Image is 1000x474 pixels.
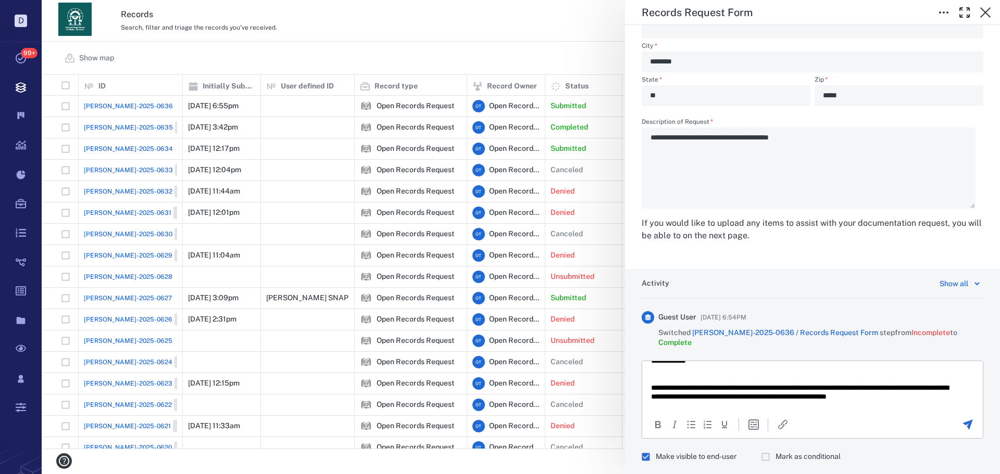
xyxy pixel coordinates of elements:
[776,452,841,462] span: Mark as conditional
[975,2,996,23] button: Close
[940,277,968,290] div: Show all
[692,328,878,337] a: [PERSON_NAME]-2025-0636 / Records Request Form
[701,311,746,324] span: [DATE] 6:54PM
[777,418,789,431] button: Insert/edit link
[23,7,45,17] span: Help
[642,6,753,19] h5: Records Request Form
[642,217,983,242] div: If you would like to upload any items to assist with your documentation request, you will be able...
[652,418,664,431] button: Bold
[642,447,745,467] div: Citizen will see comment
[642,361,983,410] iframe: Rich Text Area
[658,328,983,348] span: Switched step from to
[642,43,983,52] label: City
[685,418,697,431] div: Bullet list
[961,418,974,431] button: Send the comment
[702,418,714,431] div: Numbered list
[658,312,696,323] span: Guest User
[642,278,669,289] h6: Activity
[761,447,849,467] div: Comment will be marked as non-final decision
[21,48,37,58] span: 99+
[747,418,760,431] button: Insert template
[954,2,975,23] button: Toggle Fullscreen
[668,418,681,431] button: Italic
[642,76,810,85] label: State
[911,328,950,337] span: Incomplete
[718,418,731,431] button: Underline
[642,119,983,127] label: Description of Request
[15,15,27,27] p: D
[933,2,954,23] button: Toggle to Edit Boxes
[815,76,983,85] label: Zip
[658,338,692,347] span: Complete
[656,452,736,462] span: Make visible to end-user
